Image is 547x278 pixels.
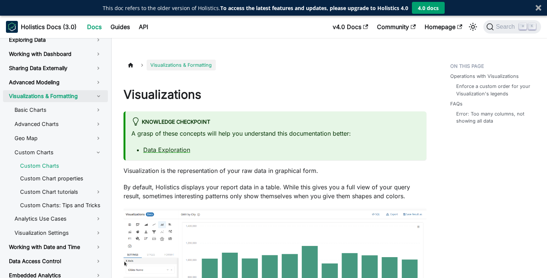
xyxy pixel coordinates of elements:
[124,60,138,70] a: Home page
[3,34,108,46] a: Exploring Data
[9,132,108,145] a: Geo Map
[131,117,420,127] div: Knowledge Checkpoint
[412,2,445,14] button: 4.0 docs
[103,4,408,12] div: This doc refers to the older version of Holistics.To access the latest features and updates, plea...
[3,62,108,75] a: Sharing Data Externally
[456,83,535,97] a: Enforce a custom order for your Visualization's legends
[131,129,420,138] p: A grasp of these concepts will help you understand this documentation better:
[6,21,18,33] img: Holistics
[147,60,215,70] span: Visualizations & Formatting
[124,60,426,70] nav: Breadcrumbs
[420,21,467,33] a: Homepage
[3,90,89,102] a: Visualizations & Formatting
[450,73,519,80] a: Operations with Visualizations
[14,200,108,211] a: Custom Charts: Tips and Tricks
[9,212,108,225] a: Analytics Use Cases
[528,23,536,30] kbd: K
[9,118,108,130] a: Advanced Charts
[494,23,519,30] span: Search
[9,146,108,159] a: Custom Charts
[519,23,527,30] kbd: ⌘
[143,146,190,154] a: Data Exploration
[89,90,108,102] button: Toggle the collapsible sidebar category 'Visualizations & Formatting'
[106,21,134,33] a: Guides
[134,21,153,33] a: API
[220,4,408,12] strong: To access the latest features and updates, please upgrade to Holistics 4.0
[372,21,420,33] a: Community
[21,22,77,31] b: Holistics Docs (3.0)
[467,21,479,33] button: Switch between dark and light mode (currently light mode)
[3,76,108,89] a: Advanced Modeling
[3,255,108,268] a: Data Access Control
[124,87,426,102] h1: Visualizations
[9,227,108,239] a: Visualization Settings
[3,48,108,60] a: Working with Dashboard
[9,104,108,116] a: Basic Charts
[14,160,108,171] a: Custom Charts
[483,20,541,34] button: Search
[103,4,408,12] p: This doc refers to the older version of Holistics.
[14,186,108,198] a: Custom Chart tutorials
[124,183,426,200] p: By default, Holistics displays your report data in a table. While this gives you a full view of y...
[3,241,108,253] a: Working with Date and Time
[450,100,463,107] a: FAQs
[328,21,372,33] a: v4.0 Docs
[6,21,77,33] a: HolisticsHolistics Docs (3.0)
[83,21,106,33] a: Docs
[14,173,108,184] a: Custom Chart properties
[456,110,535,124] a: Error: Too many columns, not showing all data
[124,166,426,175] p: Visualization is the representation of your raw data in graphical form.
